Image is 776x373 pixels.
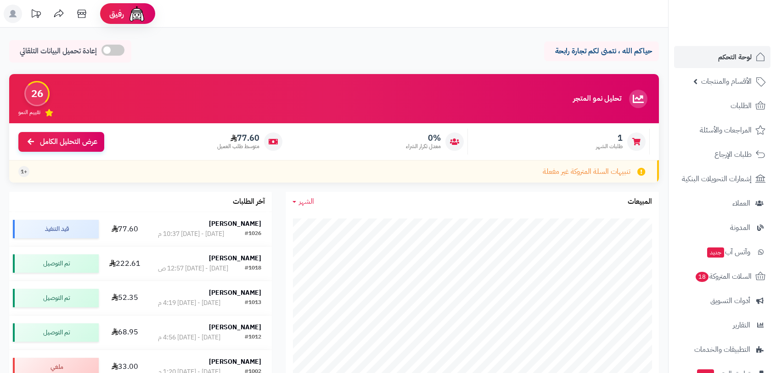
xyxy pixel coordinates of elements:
span: إشعارات التحويلات البنكية [682,172,752,185]
span: +1 [21,168,27,176]
a: التطبيقات والخدمات [674,339,770,361]
h3: آخر الطلبات [233,198,265,206]
span: 1 [596,133,623,143]
span: إعادة تحميل البيانات التلقائي [20,46,97,57]
h3: المبيعات [628,198,652,206]
span: عرض التحليل الكامل [40,137,97,147]
img: logo-2.png [714,10,767,29]
div: #1026 [245,230,261,239]
span: الشهر [299,196,314,207]
span: لوحة التحكم [718,51,752,63]
a: المراجعات والأسئلة [674,119,770,141]
span: جديد [707,247,724,258]
strong: [PERSON_NAME] [209,288,261,298]
span: وآتس آب [706,246,750,258]
a: طلبات الإرجاع [674,143,770,166]
strong: [PERSON_NAME] [209,219,261,229]
span: 0% [406,133,441,143]
div: [DATE] - [DATE] 12:57 ص [158,264,228,273]
a: وآتس آبجديد [674,241,770,263]
span: رفيق [109,8,124,19]
a: لوحة التحكم [674,46,770,68]
strong: [PERSON_NAME] [209,253,261,263]
span: الأقسام والمنتجات [701,75,752,88]
div: قيد التنفيذ [13,220,99,238]
a: أدوات التسويق [674,290,770,312]
span: طلبات الإرجاع [714,148,752,161]
span: أدوات التسويق [710,294,750,307]
a: إشعارات التحويلات البنكية [674,168,770,190]
span: المدونة [730,221,750,234]
td: 52.35 [102,281,147,315]
div: تم التوصيل [13,289,99,307]
a: العملاء [674,192,770,214]
td: 222.61 [102,247,147,281]
div: تم التوصيل [13,323,99,342]
div: [DATE] - [DATE] 4:19 م [158,298,220,308]
a: عرض التحليل الكامل [18,132,104,152]
td: 68.95 [102,316,147,350]
span: المراجعات والأسئلة [700,124,752,137]
span: طلبات الشهر [596,143,623,150]
span: الطلبات [731,99,752,112]
span: تقييم النمو [18,109,40,116]
span: التطبيقات والخدمات [694,343,750,356]
a: تحديثات المنصة [24,5,47,25]
a: المدونة [674,217,770,239]
div: #1013 [245,298,261,308]
span: معدل تكرار الشراء [406,143,441,150]
div: #1012 [245,333,261,342]
span: تنبيهات السلة المتروكة غير مفعلة [543,166,630,177]
span: التقارير [733,319,750,332]
span: السلات المتروكة [695,270,752,283]
div: تم التوصيل [13,254,99,273]
a: السلات المتروكة18 [674,265,770,287]
div: #1018 [245,264,261,273]
td: 77.60 [102,212,147,246]
span: 18 [695,271,709,282]
strong: [PERSON_NAME] [209,357,261,367]
span: 77.60 [217,133,259,143]
div: [DATE] - [DATE] 10:37 م [158,230,224,239]
p: حياكم الله ، نتمنى لكم تجارة رابحة [551,46,652,57]
h3: تحليل نمو المتجر [573,95,621,103]
div: [DATE] - [DATE] 4:56 م [158,333,220,342]
a: الطلبات [674,95,770,117]
strong: [PERSON_NAME] [209,322,261,332]
span: العملاء [732,197,750,210]
a: الشهر [292,196,314,207]
span: متوسط طلب العميل [217,143,259,150]
a: التقارير [674,314,770,336]
img: ai-face.png [128,5,146,23]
